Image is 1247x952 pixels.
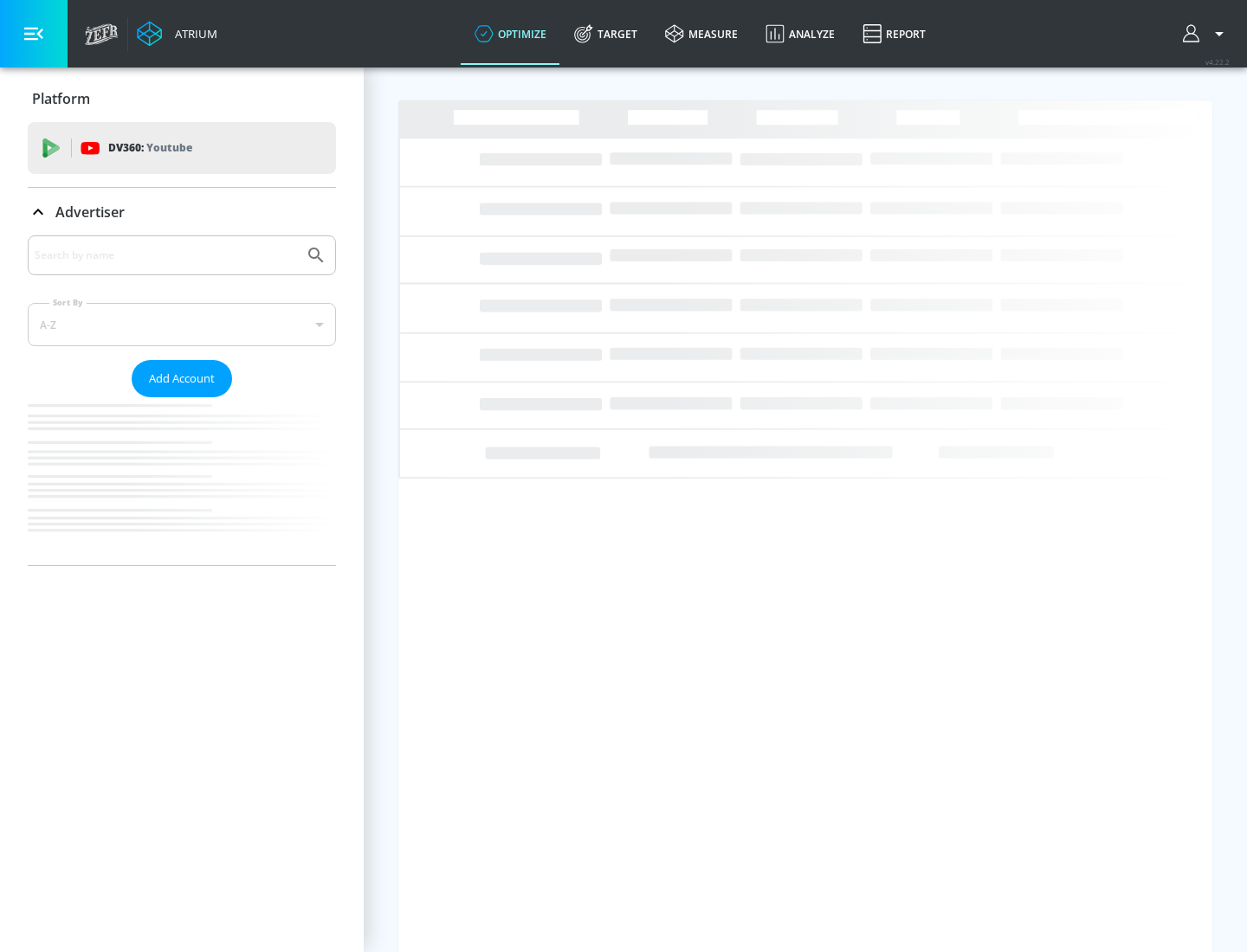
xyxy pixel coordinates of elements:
[35,244,297,267] input: Search by name
[28,74,336,123] div: Platform
[752,3,849,65] a: Analyze
[49,297,87,308] label: Sort By
[149,369,215,389] span: Add Account
[461,3,560,65] a: optimize
[28,188,336,236] div: Advertiser
[651,3,752,65] a: measure
[28,397,336,565] nav: list of Advertiser
[849,3,940,65] a: Report
[168,26,217,42] div: Atrium
[146,138,192,157] p: Youtube
[28,235,336,565] div: Advertiser
[32,89,90,108] p: Platform
[560,3,651,65] a: Target
[28,122,336,174] div: DV360: Youtube
[137,21,217,47] a: Atrium
[55,203,125,222] p: Advertiser
[132,360,232,397] button: Add Account
[108,138,192,158] p: DV360:
[28,303,336,346] div: A-Z
[1205,57,1230,67] span: v 4.22.2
